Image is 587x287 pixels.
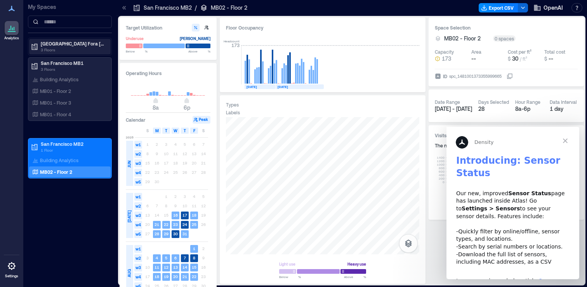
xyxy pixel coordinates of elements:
[173,222,178,227] text: 23
[126,135,134,140] span: 2025
[448,72,502,80] div: spc_1481001373355999665
[515,99,540,105] div: Hour Range
[134,273,142,281] span: w4
[184,255,186,260] text: 7
[134,202,142,210] span: w2
[515,105,544,113] div: 8a - 6p
[478,105,509,113] div: 28
[211,4,247,12] p: MB02 - Floor 2
[478,99,509,105] div: Days Selected
[126,210,132,222] span: [DATE]
[544,4,563,12] span: OpenAI
[5,274,18,278] p: Settings
[10,151,111,165] a: Sensor Status Page
[165,128,167,134] span: T
[512,55,518,62] span: 30
[471,49,481,55] div: Area
[192,222,196,227] text: 25
[544,56,547,61] span: $
[193,255,195,260] text: 8
[126,161,132,168] span: JUN
[443,180,445,184] tspan: 0
[40,169,72,175] p: MB02 - Floor 2
[435,99,460,105] div: Date Range
[40,88,71,94] p: MB01 - Floor 2
[41,47,106,53] p: 3 Floors
[193,246,195,251] text: 1
[41,66,106,72] p: 3 Floors
[164,222,168,227] text: 22
[435,131,578,139] h3: Visits
[40,76,78,82] p: Building Analytics
[444,35,481,42] span: MB02 - Floor 2
[193,128,195,134] span: F
[174,255,177,260] text: 6
[126,49,148,54] span: Below %
[437,159,445,163] tspan: 1200
[156,255,158,260] text: 4
[493,35,516,42] div: 0 spaces
[184,128,186,134] span: T
[41,141,106,147] p: San Francisco MB2
[226,24,419,31] div: Floor Occupancy
[40,111,71,117] p: MB01 - Floor 4
[344,275,366,279] span: Above %
[155,222,159,227] text: 21
[144,4,192,12] p: San Francisco MB2
[126,116,146,124] h3: Calendar
[134,141,142,149] span: w1
[165,255,167,260] text: 5
[10,143,123,166] div: Learn more in our help article:
[41,60,106,66] p: San Francisco MB1
[182,231,187,236] text: 31
[164,265,168,269] text: 12
[134,212,142,219] span: w3
[471,55,476,62] span: --
[155,265,159,269] text: 11
[134,254,142,262] span: w2
[437,156,445,159] tspan: 1400
[247,85,257,89] text: [DATE]
[28,3,112,11] p: My Spaces
[134,193,142,201] span: w1
[126,24,210,31] h3: Target Utilization
[173,213,178,217] text: 16
[173,231,178,236] text: 30
[146,128,149,134] span: S
[507,73,513,79] button: IDspc_1481001373355999665
[180,35,210,42] div: [PERSON_NAME]
[508,56,511,61] span: $
[134,169,142,177] span: w4
[134,178,142,186] span: w5
[182,222,187,227] text: 24
[549,55,553,62] span: --
[531,2,565,14] button: OpenAI
[446,127,579,279] iframe: Intercom live chat message
[439,166,445,170] tspan: 800
[442,55,451,63] span: 173
[508,55,541,63] button: $ 30 / ft²
[40,157,78,163] p: Building Analytics
[443,72,447,80] span: ID
[192,265,196,269] text: 15
[279,275,301,279] span: Below %
[126,69,210,77] h3: Operating Hours
[188,49,210,54] span: Above %
[347,260,366,268] div: Heavy use
[126,269,132,277] span: AUG
[182,274,187,279] text: 21
[134,150,142,158] span: w2
[439,170,445,173] tspan: 600
[444,35,490,42] button: MB02 - Floor 2
[134,264,142,271] span: w3
[173,274,178,279] text: 20
[41,40,106,47] p: [GEOGRAPHIC_DATA] Fora [GEOGRAPHIC_DATA]
[173,265,178,269] text: 13
[164,274,168,279] text: 19
[164,231,168,236] text: 29
[182,265,187,269] text: 14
